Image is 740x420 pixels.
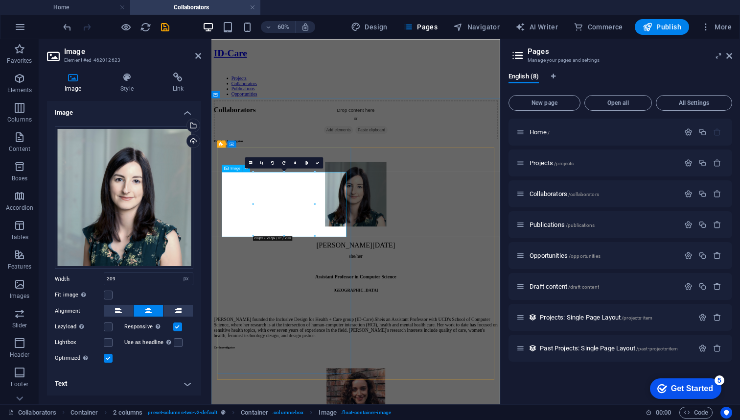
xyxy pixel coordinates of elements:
[530,252,601,259] span: Click to open page
[570,19,627,35] button: Commerce
[261,21,296,33] button: 60%
[9,145,30,153] p: Content
[529,344,537,352] div: This layout is used as a template for all items (e.g. a blog post) of this collection. The conten...
[61,21,73,33] button: undo
[643,22,681,32] span: Publish
[684,251,693,260] div: Settings
[124,321,173,333] label: Responsive
[187,145,236,158] span: Add elements
[698,251,707,260] div: Duplicate
[540,314,652,321] span: Click to open page
[701,22,732,32] span: More
[713,128,721,136] div: The startpage cannot be deleted
[684,159,693,167] div: Settings
[515,22,558,32] span: AI Writer
[11,380,28,388] p: Footer
[527,252,679,259] div: Opportunities/opportunities
[530,283,599,290] span: Click to open page
[537,345,694,351] div: Past Projects: Single Page Layout/past-projects-item
[7,57,32,65] p: Favorites
[622,315,652,321] span: /projects-item
[146,407,217,419] span: . preset-columns-two-v2-default
[155,73,201,93] h4: Link
[720,407,732,419] button: Usercentrics
[527,160,679,166] div: Projects/projects
[47,101,201,119] h4: Image
[574,22,623,32] span: Commerce
[64,56,182,65] h3: Element #ed-462012623
[713,282,721,291] div: Remove
[527,129,679,135] div: Home/
[684,128,693,136] div: Settings
[11,233,28,241] p: Tables
[509,73,732,91] div: Language Tabs
[124,337,174,348] label: Use as headline
[278,157,290,169] a: Rotate right 90°
[64,47,201,56] h2: Image
[698,190,707,198] div: Duplicate
[290,157,301,169] a: Blur
[698,313,707,321] div: Settings
[530,190,599,198] span: Click to open page
[6,204,33,212] p: Accordion
[7,116,32,124] p: Columns
[663,409,664,416] span: :
[4,102,477,172] div: Drop content here
[7,86,32,94] p: Elements
[530,221,595,228] span: Click to open page
[55,126,193,269] div: Screenshot2025-07-19at12.39.15-tLLrndE8VeZZ_3LGCDp9uw.png
[276,21,291,33] h6: 60%
[713,344,721,352] div: Remove
[231,167,240,170] span: Image
[511,19,562,35] button: AI Writer
[70,407,98,419] span: Click to select. Double-click to edit
[47,372,201,395] h4: Text
[341,407,391,419] span: . float-container-image
[635,19,689,35] button: Publish
[55,321,104,333] label: Lazyload
[403,22,438,32] span: Pages
[256,157,268,169] a: Crop mode
[684,190,693,198] div: Settings
[10,292,30,300] p: Images
[8,263,31,271] p: Features
[245,157,256,169] a: Select files from the file manager, stock photos, or upload file(s)
[103,73,155,93] h4: Style
[140,22,151,33] i: Reload page
[267,157,278,169] a: Rotate left 90°
[70,407,391,419] nav: breadcrumb
[113,407,142,419] span: Click to select. Double-click to edit
[241,407,268,419] span: Click to select. Double-click to edit
[10,351,29,359] p: Header
[130,2,260,13] h4: Collaborators
[568,284,599,290] span: /draft-content
[679,407,713,419] button: Code
[55,305,104,317] label: Alignment
[589,100,647,106] span: Open all
[301,157,312,169] a: Greyscale
[527,191,679,197] div: Collaborators/collaborators
[568,192,599,197] span: /collaborators
[319,407,336,419] span: Click to select. Double-click to edit
[530,128,550,136] span: Click to open page
[139,21,151,33] button: reload
[684,282,693,291] div: Settings
[530,159,574,167] span: Click to open page
[55,289,104,301] label: Fit image
[646,407,671,419] h6: Session time
[713,190,721,198] div: Remove
[527,222,679,228] div: Publications/publications
[698,221,707,229] div: Duplicate
[698,159,707,167] div: Duplicate
[29,11,71,20] div: Get Started
[55,276,104,282] label: Width
[566,222,595,228] span: /publications
[12,174,28,182] p: Boxes
[8,5,79,25] div: Get Started 5 items remaining, 0% complete
[698,282,707,291] div: Duplicate
[684,221,693,229] div: Settings
[509,71,539,84] span: English (8)
[569,253,601,259] span: /opportunities
[347,19,392,35] div: Design (Ctrl+Alt+Y)
[713,251,721,260] div: Remove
